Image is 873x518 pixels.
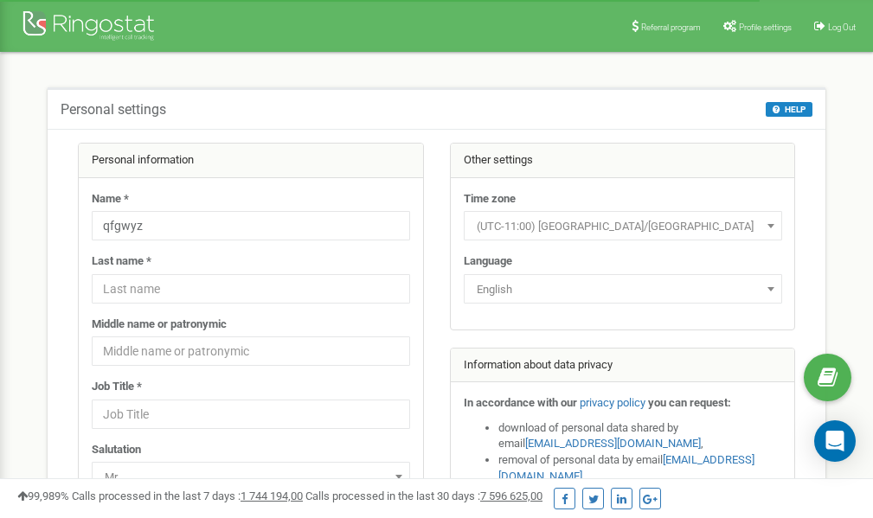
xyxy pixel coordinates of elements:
span: Calls processed in the last 7 days : [72,489,303,502]
span: Mr. [98,465,404,489]
label: Salutation [92,442,141,458]
label: Job Title * [92,379,142,395]
button: HELP [766,102,812,117]
div: Open Intercom Messenger [814,420,856,462]
div: Information about data privacy [451,349,795,383]
strong: you can request: [648,396,731,409]
span: Profile settings [739,22,792,32]
div: Personal information [79,144,423,178]
input: Last name [92,274,410,304]
label: Name * [92,191,129,208]
span: Log Out [828,22,856,32]
input: Job Title [92,400,410,429]
span: English [470,278,776,302]
u: 1 744 194,00 [241,489,303,502]
span: English [464,274,782,304]
span: (UTC-11:00) Pacific/Midway [470,214,776,239]
input: Middle name or patronymic [92,336,410,366]
label: Last name * [92,253,151,270]
label: Time zone [464,191,516,208]
a: privacy policy [580,396,645,409]
span: Calls processed in the last 30 days : [305,489,542,502]
li: download of personal data shared by email , [498,420,782,452]
div: Other settings [451,144,795,178]
label: Language [464,253,512,270]
strong: In accordance with our [464,396,577,409]
label: Middle name or patronymic [92,317,227,333]
span: Mr. [92,462,410,491]
input: Name [92,211,410,240]
span: 99,989% [17,489,69,502]
span: (UTC-11:00) Pacific/Midway [464,211,782,240]
span: Referral program [641,22,701,32]
h5: Personal settings [61,102,166,118]
u: 7 596 625,00 [480,489,542,502]
li: removal of personal data by email , [498,452,782,484]
a: [EMAIL_ADDRESS][DOMAIN_NAME] [525,437,701,450]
